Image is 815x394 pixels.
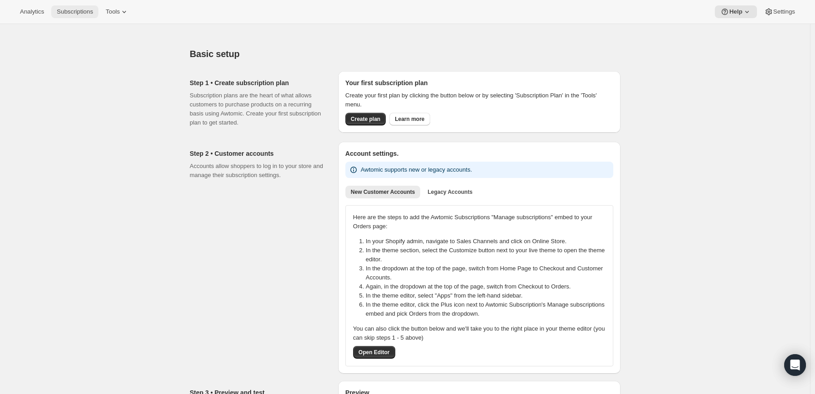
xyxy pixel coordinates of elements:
button: Open Editor [353,346,395,359]
h2: Your first subscription plan [345,78,613,87]
span: Tools [106,8,120,15]
button: Settings [759,5,800,18]
span: Basic setup [190,49,240,59]
a: Learn more [389,113,430,125]
li: In your Shopify admin, navigate to Sales Channels and click on Online Store. [366,237,611,246]
p: Here are the steps to add the Awtomic Subscriptions "Manage subscriptions" embed to your Orders p... [353,213,606,231]
button: Help [715,5,757,18]
button: New Customer Accounts [345,186,421,198]
span: Help [729,8,742,15]
li: In the dropdown at the top of the page, switch from Home Page to Checkout and Customer Accounts. [366,264,611,282]
li: In the theme section, select the Customize button next to your live theme to open the theme editor. [366,246,611,264]
li: Again, in the dropdown at the top of the page, switch from Checkout to Orders. [366,282,611,291]
p: Accounts allow shoppers to log in to your store and manage their subscription settings. [190,162,324,180]
p: Create your first plan by clicking the button below or by selecting 'Subscription Plan' in the 'T... [345,91,613,109]
button: Subscriptions [51,5,98,18]
span: Analytics [20,8,44,15]
h2: Account settings. [345,149,613,158]
button: Analytics [15,5,49,18]
li: In the theme editor, select "Apps" from the left-hand sidebar. [366,291,611,300]
span: Legacy Accounts [427,188,472,196]
span: Open Editor [359,349,390,356]
span: Settings [773,8,795,15]
div: Open Intercom Messenger [784,354,806,376]
p: Subscription plans are the heart of what allows customers to purchase products on a recurring bas... [190,91,324,127]
span: New Customer Accounts [351,188,415,196]
li: In the theme editor, click the Plus icon next to Awtomic Subscription's Manage subscriptions embe... [366,300,611,318]
span: Learn more [395,115,424,123]
p: You can also click the button below and we'll take you to the right place in your theme editor (y... [353,324,606,342]
span: Create plan [351,115,380,123]
p: Awtomic supports new or legacy accounts. [361,165,472,174]
h2: Step 2 • Customer accounts [190,149,324,158]
span: Subscriptions [57,8,93,15]
button: Create plan [345,113,386,125]
h2: Step 1 • Create subscription plan [190,78,324,87]
button: Legacy Accounts [422,186,478,198]
button: Tools [100,5,134,18]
